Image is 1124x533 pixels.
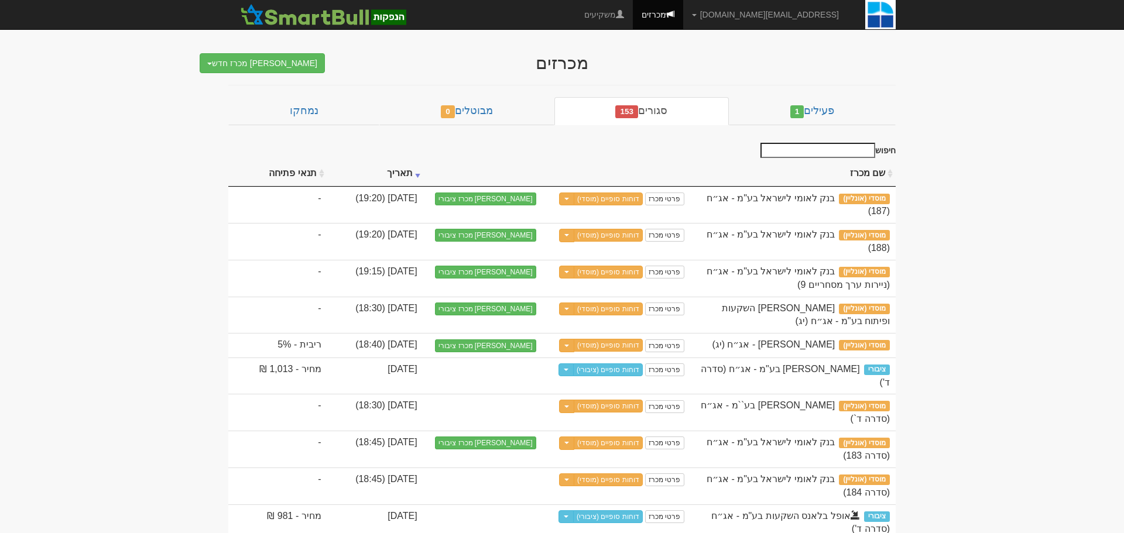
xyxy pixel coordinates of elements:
[435,302,536,315] button: [PERSON_NAME] מכרז ציבורי
[839,401,890,411] span: מוסדי (אונליין)
[228,297,327,333] td: -
[712,339,835,349] span: צור שמיר - אג״ח (יג)
[327,223,423,260] td: [DATE] (19:20)
[327,333,423,357] td: [DATE] (18:40)
[228,467,327,504] td: -
[839,340,890,350] span: מוסדי (אונליין)
[839,474,890,485] span: מוסדי (אונליין)
[435,436,536,449] button: [PERSON_NAME] מכרז ציבורי
[729,97,896,125] a: פעילים
[574,473,643,486] a: דוחות סופיים (מוסדי)
[228,431,327,467] td: -
[574,266,643,278] a: דוחות סופיים (מוסדי)
[839,230,890,240] span: מוסדי (אונליין)
[228,357,327,394] td: מחיר - 1,013 ₪
[574,302,643,315] a: דוחות סופיים (מוסדי)
[645,192,684,205] a: פרטי מכרז
[200,53,325,73] button: [PERSON_NAME] מכרז חדש
[441,105,455,118] span: 0
[334,53,790,73] div: מכרזים
[645,400,684,413] a: פרטי מכרז
[645,266,684,278] a: פרטי מכרז
[228,333,327,357] td: ריבית - 5%
[790,105,804,118] span: 1
[327,357,423,394] td: [DATE]
[327,431,423,467] td: [DATE] (18:45)
[435,266,536,278] button: [PERSON_NAME] מכרז ציבורי
[327,297,423,333] td: [DATE] (18:30)
[839,194,890,204] span: מוסדי (אונליין)
[327,161,423,187] th: תאריך : activate to sort column ascending
[760,143,875,158] input: חיפוש
[645,473,684,486] a: פרטי מכרז
[574,339,643,352] a: דוחות סופיים (מוסדי)
[228,223,327,260] td: -
[574,436,643,449] a: דוחות סופיים (מוסדי)
[645,436,684,449] a: פרטי מכרז
[573,363,643,376] a: דוחות סופיים (ציבורי)
[615,105,638,118] span: 153
[237,3,409,26] img: SmartBull Logo
[722,303,890,326] span: אדגר השקעות ופיתוח בע"מ - אג״ח (יג)
[701,400,890,424] span: מיכמן מימון בע``מ - אג״ח (סדרה ד`)
[707,437,890,460] span: בנק לאומי לישראל בע"מ - אג״ח (סדרה 183)
[228,394,327,431] td: -
[645,229,684,242] a: פרטי מכרז
[645,510,684,523] a: פרטי מכרז
[327,187,423,223] td: [DATE] (19:20)
[839,304,890,314] span: מוסדי (אונליין)
[707,266,890,290] span: בנק לאומי לישראל בע"מ - אג״ח (ניירות ערך מסחריים 9)
[554,97,729,125] a: סגורים
[645,339,684,352] a: פרטי מכרז
[839,438,890,448] span: מוסדי (אונליין)
[645,363,684,376] a: פרטי מכרז
[756,143,896,158] label: חיפוש
[228,97,379,125] a: נמחקו
[707,474,890,497] span: בנק לאומי לישראל בע"מ - אג״ח (סדרה 184)
[327,394,423,431] td: [DATE] (18:30)
[864,364,890,375] span: ציבורי
[645,302,684,315] a: פרטי מכרז
[707,193,890,216] span: בנק לאומי לישראל בע"מ - אג״ח (187)
[701,364,890,387] span: מיכמן מימון בע"מ - אג״ח (סדרה ד')
[839,267,890,277] span: מוסדי (אונליין)
[864,511,890,522] span: ציבורי
[574,400,643,412] a: דוחות סופיים (מוסדי)
[228,161,327,187] th: תנאי פתיחה : activate to sort column ascending
[573,510,643,523] a: דוחות סופיים (ציבורי)
[707,229,890,253] span: בנק לאומי לישראל בע"מ - אג״ח (188)
[228,187,327,223] td: -
[435,339,536,352] button: [PERSON_NAME] מכרז ציבורי
[574,229,643,242] a: דוחות סופיים (מוסדי)
[379,97,554,125] a: מבוטלים
[435,192,536,205] button: [PERSON_NAME] מכרז ציבורי
[574,192,643,205] a: דוחות סופיים (מוסדי)
[435,229,536,242] button: [PERSON_NAME] מכרז ציבורי
[327,467,423,504] td: [DATE] (18:45)
[690,161,896,187] th: שם מכרז : activate to sort column ascending
[327,260,423,297] td: [DATE] (19:15)
[228,260,327,297] td: -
